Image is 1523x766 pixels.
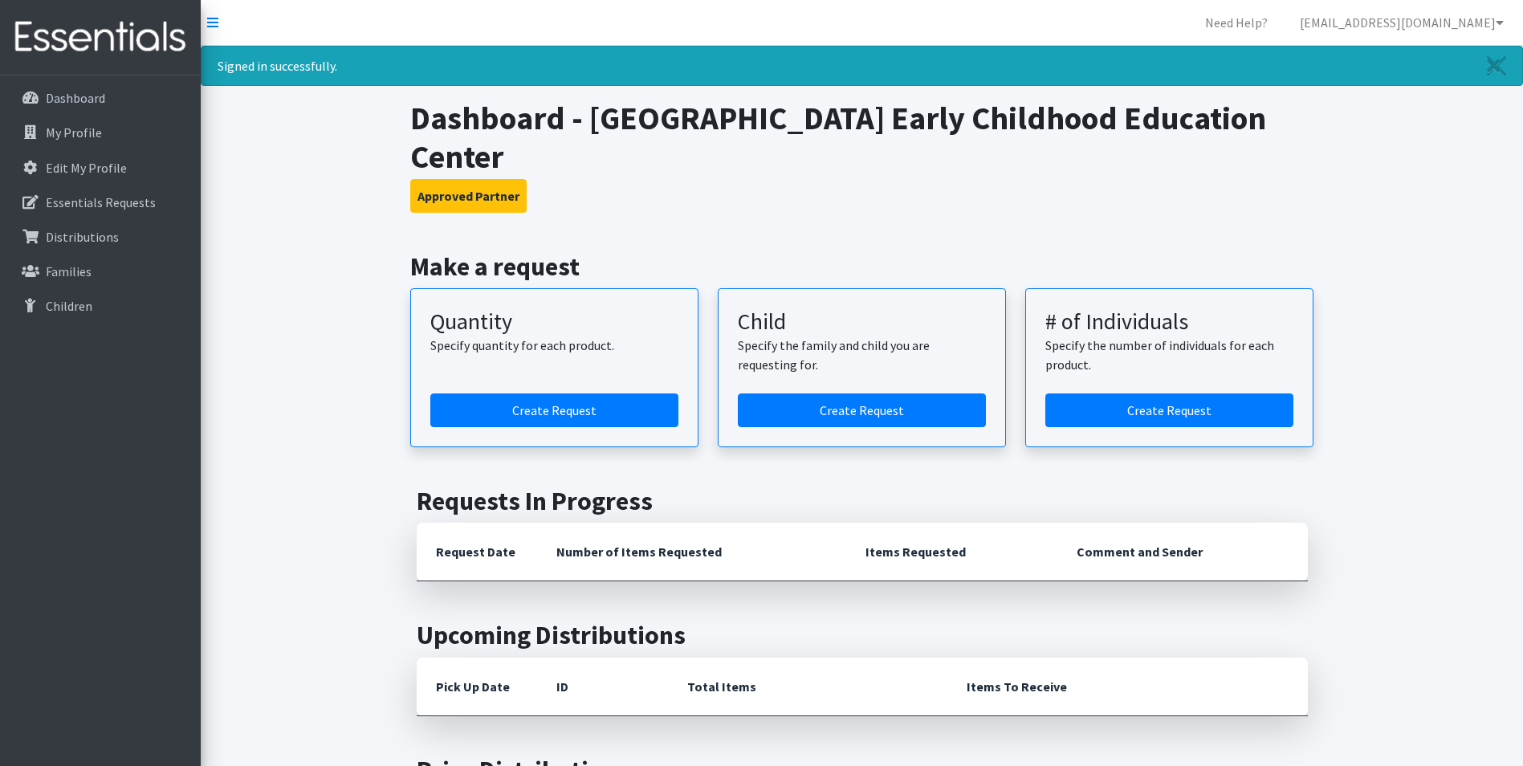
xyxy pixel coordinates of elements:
[410,179,527,213] button: Approved Partner
[417,658,537,716] th: Pick Up Date
[668,658,947,716] th: Total Items
[6,10,194,64] img: HumanEssentials
[201,46,1523,86] div: Signed in successfully.
[46,90,105,106] p: Dashboard
[1045,393,1293,427] a: Create a request by number of individuals
[947,658,1308,716] th: Items To Receive
[6,152,194,184] a: Edit My Profile
[846,523,1057,581] th: Items Requested
[537,658,668,716] th: ID
[410,99,1313,176] h1: Dashboard - [GEOGRAPHIC_DATA] Early Childhood Education Center
[1057,523,1307,581] th: Comment and Sender
[46,194,156,210] p: Essentials Requests
[46,298,92,314] p: Children
[417,620,1308,650] h2: Upcoming Distributions
[410,251,1313,282] h2: Make a request
[430,336,678,355] p: Specify quantity for each product.
[6,186,194,218] a: Essentials Requests
[738,336,986,374] p: Specify the family and child you are requesting for.
[738,308,986,336] h3: Child
[6,255,194,287] a: Families
[430,393,678,427] a: Create a request by quantity
[1471,47,1522,85] a: Close
[46,263,92,279] p: Families
[537,523,847,581] th: Number of Items Requested
[1045,336,1293,374] p: Specify the number of individuals for each product.
[6,82,194,114] a: Dashboard
[1287,6,1517,39] a: [EMAIL_ADDRESS][DOMAIN_NAME]
[46,124,102,141] p: My Profile
[417,486,1308,516] h2: Requests In Progress
[417,523,537,581] th: Request Date
[6,221,194,253] a: Distributions
[430,308,678,336] h3: Quantity
[1192,6,1281,39] a: Need Help?
[46,160,127,176] p: Edit My Profile
[738,393,986,427] a: Create a request for a child or family
[46,229,119,245] p: Distributions
[1045,308,1293,336] h3: # of Individuals
[6,290,194,322] a: Children
[6,116,194,149] a: My Profile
